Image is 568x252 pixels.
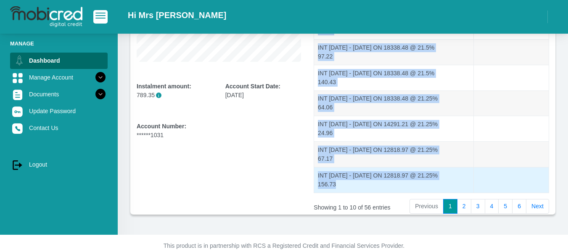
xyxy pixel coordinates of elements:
b: Instalment amount: [137,83,191,90]
td: INT [DATE] - [DATE] ON 18338.48 @ 21.5% 140.43 [314,65,474,90]
td: INT [DATE] - [DATE] ON 12818.97 @ 21.25% 156.73 [314,167,474,193]
a: 4 [485,199,499,214]
td: INT [DATE] - [DATE] ON 18338.48 @ 21.5% 97.22 [314,39,474,65]
li: Manage [10,40,108,48]
a: Contact Us [10,120,108,136]
div: [DATE] [225,82,301,100]
div: Showing 1 to 10 of 56 entries [314,198,404,212]
h2: Hi Mrs [PERSON_NAME] [128,10,226,20]
p: 789.35 [137,91,213,100]
a: Update Password [10,103,108,119]
a: Dashboard [10,53,108,69]
a: Logout [10,157,108,172]
img: logo-mobicred.svg [10,6,82,27]
a: 3 [471,199,485,214]
a: Documents [10,86,108,102]
a: 6 [512,199,526,214]
p: This product is in partnership with RCS a Registered Credit and Financial Services Provider. [51,241,518,250]
b: Account Start Date: [225,83,280,90]
a: 5 [498,199,513,214]
td: INT [DATE] - [DATE] ON 12818.97 @ 21.25% 67.17 [314,141,474,167]
td: INT [DATE] - [DATE] ON 18338.48 @ 21.25% 64.06 [314,90,474,116]
a: 1 [443,199,457,214]
a: Next [526,199,549,214]
span: i [156,93,161,98]
a: Manage Account [10,69,108,85]
a: 2 [457,199,471,214]
td: INT [DATE] - [DATE] ON 14291.21 @ 21.25% 24.96 [314,116,474,141]
b: Account Number: [137,123,186,130]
